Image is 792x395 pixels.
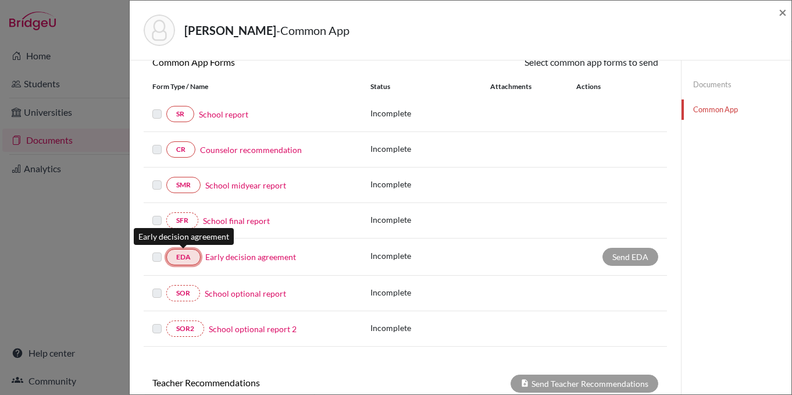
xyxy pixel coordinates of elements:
[205,251,296,263] a: Early decision agreement
[682,74,791,95] a: Documents
[370,143,490,155] p: Incomplete
[184,23,276,37] strong: [PERSON_NAME]
[144,56,405,67] h6: Common App Forms
[370,178,490,190] p: Incomplete
[370,250,490,262] p: Incomplete
[602,248,658,266] div: Send EDA
[205,287,286,300] a: School optional report
[276,23,349,37] span: - Common App
[134,228,234,245] div: Early decision agreement
[779,3,787,20] span: ×
[511,375,658,393] div: Send Teacher Recommendations
[370,107,490,119] p: Incomplete
[562,81,634,92] div: Actions
[205,179,286,191] a: School midyear report
[166,177,201,193] a: SMR
[144,81,362,92] div: Form Type / Name
[370,213,490,226] p: Incomplete
[166,212,198,229] a: SFR
[370,322,490,334] p: Incomplete
[405,55,667,69] div: Select common app forms to send
[490,81,562,92] div: Attachments
[166,249,201,265] a: EDA
[200,144,302,156] a: Counselor recommendation
[144,377,405,388] h6: Teacher Recommendations
[166,106,194,122] a: SR
[209,323,297,335] a: School optional report 2
[682,99,791,120] a: Common App
[370,286,490,298] p: Incomplete
[166,285,200,301] a: SOR
[166,321,204,337] a: SOR2
[779,5,787,19] button: Close
[203,215,270,227] a: School final report
[370,81,490,92] div: Status
[199,108,248,120] a: School report
[166,141,195,158] a: CR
